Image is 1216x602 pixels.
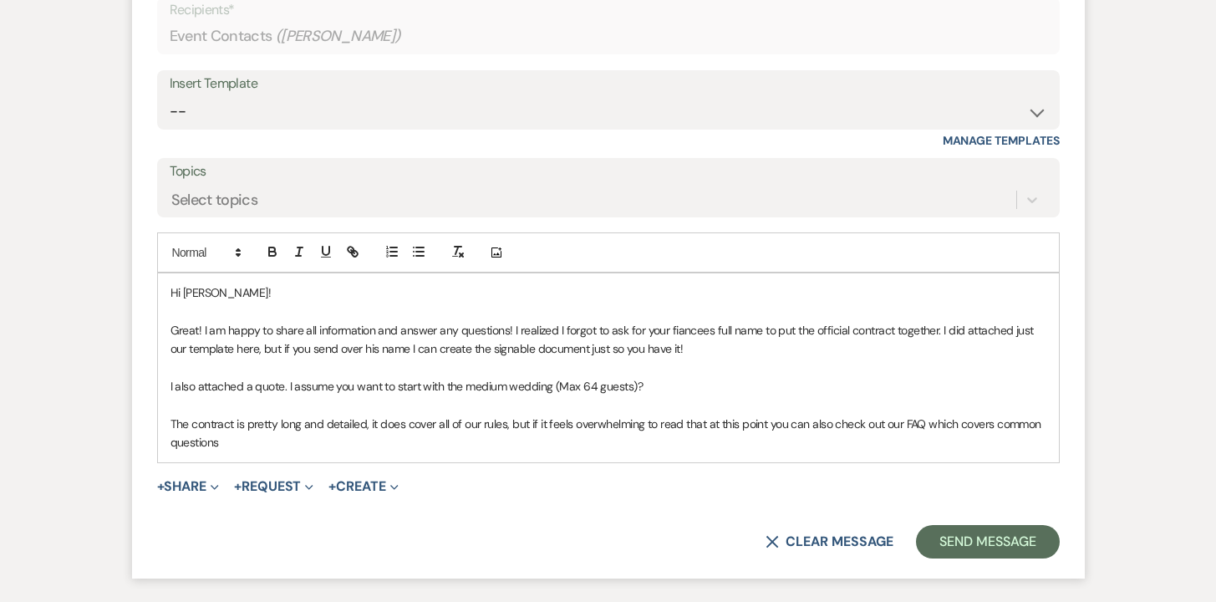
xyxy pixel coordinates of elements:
[170,160,1047,184] label: Topics
[157,480,220,493] button: Share
[170,20,1047,53] div: Event Contacts
[276,25,401,48] span: ( [PERSON_NAME] )
[943,133,1060,148] a: Manage Templates
[170,72,1047,96] div: Insert Template
[234,480,313,493] button: Request
[234,480,242,493] span: +
[170,321,1046,359] p: Great! I am happy to share all information and answer any questions! I realized I forgot to ask f...
[157,480,165,493] span: +
[171,189,258,212] div: Select topics
[170,377,1046,395] p: I also attached a quote. I assume you want to start with the medium wedding (Max 64 guests)?
[328,480,398,493] button: Create
[916,525,1059,559] button: Send Message
[170,415,1046,452] p: The contract is pretty long and detailed, it does cover all of our rules, but if it feels overwhe...
[170,283,1046,302] p: Hi [PERSON_NAME]!
[328,480,336,493] span: +
[766,535,893,548] button: Clear message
